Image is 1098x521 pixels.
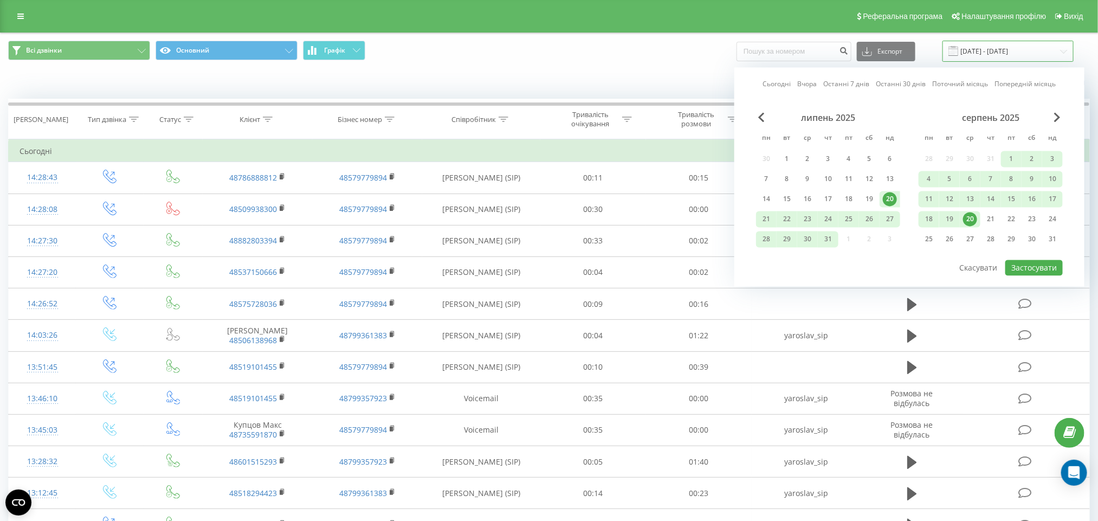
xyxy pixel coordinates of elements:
td: 00:14 [540,478,646,509]
div: 13 [883,172,897,186]
div: 17 [1045,192,1060,207]
abbr: середа [799,131,816,147]
td: 00:05 [540,446,646,478]
td: [PERSON_NAME] (SIP) [422,446,540,478]
div: 23 [1025,213,1039,227]
div: 20 [963,213,977,227]
td: 00:16 [646,288,752,320]
div: 19 [942,213,957,227]
div: 22 [1004,213,1018,227]
div: 19 [862,192,876,207]
div: сб 23 серп 2025 р. [1022,211,1042,228]
div: пн 14 лип 2025 р. [756,191,777,208]
div: 4 [922,172,936,186]
td: [PERSON_NAME] (SIP) [422,162,540,194]
a: 48882803394 [229,235,277,246]
div: сб 9 серп 2025 р. [1022,171,1042,188]
div: сб 12 лип 2025 р. [859,171,880,188]
span: Вихід [1064,12,1083,21]
td: yaroslav_sip [752,320,862,351]
a: 48506138968 [229,335,277,345]
button: Експорт [857,42,915,61]
div: ср 2 лип 2025 р. [797,151,818,168]
div: пт 25 лип 2025 р. [838,211,859,228]
td: 00:35 [540,414,646,446]
div: вт 5 серп 2025 р. [939,171,960,188]
div: 29 [780,233,794,247]
div: 13:12:45 [20,483,65,504]
div: ср 30 лип 2025 р. [797,231,818,248]
td: 00:00 [646,194,752,225]
abbr: субота [861,131,877,147]
div: вт 8 лип 2025 р. [777,171,797,188]
div: чт 28 серп 2025 р. [980,231,1001,248]
div: ср 23 лип 2025 р. [797,211,818,228]
td: 00:00 [646,414,752,446]
span: Графік [324,47,345,54]
span: Всі дзвінки [26,46,62,55]
td: 00:30 [540,194,646,225]
td: 01:40 [646,446,752,478]
a: Поточний місяць [933,79,989,89]
div: сб 2 серп 2025 р. [1022,151,1042,168]
div: пт 8 серп 2025 р. [1001,171,1022,188]
div: вт 26 серп 2025 р. [939,231,960,248]
td: [PERSON_NAME] (SIP) [422,194,540,225]
a: 48519101455 [229,393,277,403]
td: 00:04 [540,256,646,288]
div: Бізнес номер [338,115,382,124]
div: вт 19 серп 2025 р. [939,211,960,228]
div: пн 25 серп 2025 р. [919,231,939,248]
div: 20 [883,192,897,207]
td: 00:00 [646,383,752,414]
div: 28 [984,233,998,247]
a: Останні 7 днів [824,79,870,89]
div: 13:45:03 [20,420,65,441]
div: чт 24 лип 2025 р. [818,211,838,228]
td: 00:33 [540,225,646,256]
div: чт 31 лип 2025 р. [818,231,838,248]
span: Next Month [1054,113,1061,123]
span: Реферальна програма [863,12,943,21]
div: 13:46:10 [20,388,65,409]
div: 14 [759,192,773,207]
div: вт 1 лип 2025 р. [777,151,797,168]
td: [PERSON_NAME] (SIP) [422,478,540,509]
a: 48579779894 [339,235,387,246]
div: 12 [862,172,876,186]
div: Open Intercom Messenger [1061,460,1087,486]
div: 14:27:30 [20,230,65,252]
abbr: вівторок [941,131,958,147]
div: чт 3 лип 2025 р. [818,151,838,168]
div: вт 29 лип 2025 р. [777,231,797,248]
button: Основний [156,41,298,60]
abbr: четвер [820,131,836,147]
span: Розмова не відбулась [891,388,933,408]
td: [PERSON_NAME] (SIP) [422,225,540,256]
div: ср 20 серп 2025 р. [960,211,980,228]
div: 26 [942,233,957,247]
td: yaroslav_sip [752,383,862,414]
div: 6 [963,172,977,186]
td: 00:35 [540,383,646,414]
div: 21 [984,213,998,227]
div: вт 12 серп 2025 р. [939,191,960,208]
div: нд 27 лип 2025 р. [880,211,900,228]
abbr: понеділок [921,131,937,147]
div: пт 1 серп 2025 р. [1001,151,1022,168]
div: пн 18 серп 2025 р. [919,211,939,228]
div: 14:27:20 [20,262,65,283]
div: вт 22 лип 2025 р. [777,211,797,228]
td: [PERSON_NAME] [203,320,313,351]
td: [PERSON_NAME] (SIP) [422,351,540,383]
div: Співробітник [451,115,496,124]
div: 5 [942,172,957,186]
div: пт 18 лип 2025 р. [838,191,859,208]
div: сб 5 лип 2025 р. [859,151,880,168]
div: 5 [862,152,876,166]
div: сб 16 серп 2025 р. [1022,191,1042,208]
div: ср 13 серп 2025 р. [960,191,980,208]
td: 01:22 [646,320,752,351]
button: Скасувати [954,260,1004,276]
div: чт 17 лип 2025 р. [818,191,838,208]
